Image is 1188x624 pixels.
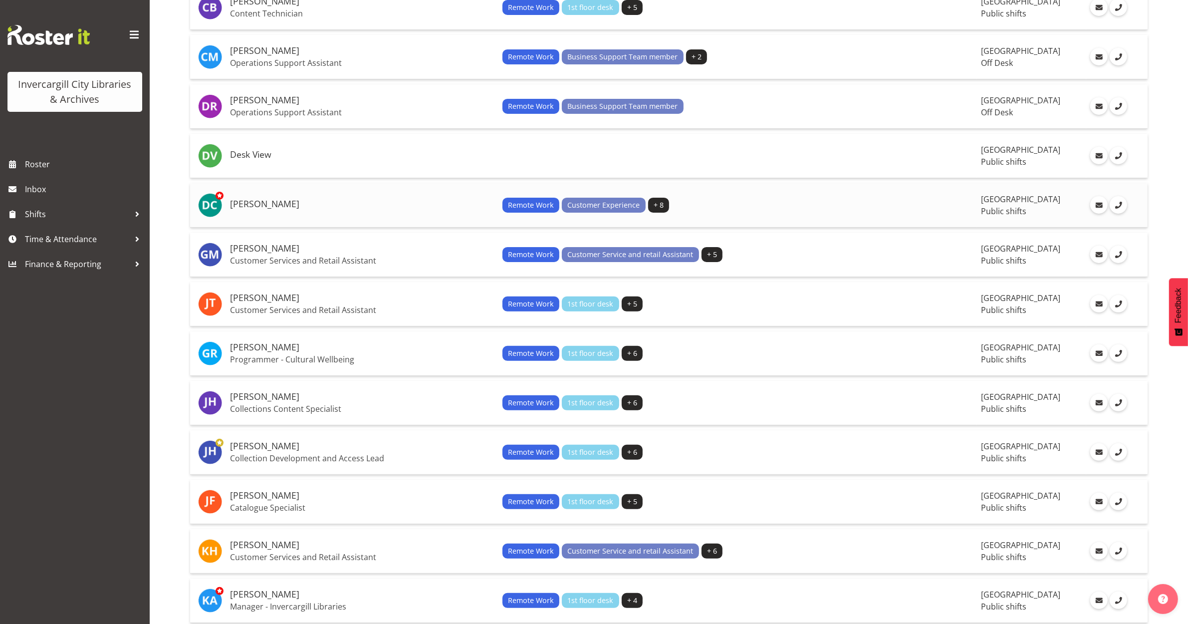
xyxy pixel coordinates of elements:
[25,232,130,247] span: Time & Attendance
[1110,493,1127,510] a: Call Employee
[627,496,637,507] span: + 5
[1090,48,1108,65] a: Email Employee
[198,243,222,267] img: gabriel-mckay-smith11662.jpg
[981,589,1060,600] span: [GEOGRAPHIC_DATA]
[1110,196,1127,214] a: Call Employee
[230,602,494,612] p: Manager - Invercargill Libraries
[1110,394,1127,411] a: Call Employee
[508,348,554,359] span: Remote Work
[230,256,494,266] p: Customer Services and Retail Assistant
[654,200,664,211] span: + 8
[692,51,702,62] span: + 2
[508,496,554,507] span: Remote Work
[230,354,494,364] p: Programmer - Cultural Wellbeing
[981,107,1013,118] span: Off Desk
[1090,592,1108,609] a: Email Employee
[1090,246,1108,263] a: Email Employee
[627,2,637,13] span: + 5
[981,305,1026,315] span: Public shifts
[198,539,222,563] img: kaela-harley11669.jpg
[230,453,494,463] p: Collection Development and Access Lead
[1090,97,1108,115] a: Email Employee
[981,293,1060,304] span: [GEOGRAPHIC_DATA]
[198,341,222,365] img: grace-roscoe-squires11664.jpg
[1110,542,1127,560] a: Call Employee
[567,101,678,112] span: Business Support Team member
[230,491,494,501] h5: [PERSON_NAME]
[981,601,1026,612] span: Public shifts
[567,447,613,458] span: 1st floor desk
[567,200,640,211] span: Customer Experience
[567,299,613,310] span: 1st floor desk
[981,243,1060,254] span: [GEOGRAPHIC_DATA]
[198,292,222,316] img: jonathan-tomlinson11663.jpg
[230,244,494,254] h5: [PERSON_NAME]
[981,57,1013,68] span: Off Desk
[198,193,222,217] img: donald-cunningham11616.jpg
[230,441,494,451] h5: [PERSON_NAME]
[981,490,1060,501] span: [GEOGRAPHIC_DATA]
[567,51,678,62] span: Business Support Team member
[25,157,145,172] span: Roster
[1090,344,1108,362] a: Email Employee
[981,391,1060,402] span: [GEOGRAPHIC_DATA]
[198,144,222,168] img: desk-view11665.jpg
[1090,493,1108,510] a: Email Employee
[627,348,637,359] span: + 6
[1110,295,1127,312] a: Call Employee
[567,249,693,260] span: Customer Service and retail Assistant
[627,447,637,458] span: + 6
[1110,344,1127,362] a: Call Employee
[707,249,717,260] span: + 5
[1090,394,1108,411] a: Email Employee
[1090,196,1108,214] a: Email Employee
[981,255,1026,266] span: Public shifts
[508,595,554,606] span: Remote Work
[1090,295,1108,312] a: Email Employee
[1110,147,1127,164] a: Call Employee
[981,441,1060,452] span: [GEOGRAPHIC_DATA]
[508,397,554,408] span: Remote Work
[981,45,1060,56] span: [GEOGRAPHIC_DATA]
[981,502,1026,513] span: Public shifts
[508,2,554,13] span: Remote Work
[198,589,222,613] img: kathleen-aloniu11670.jpg
[230,305,494,315] p: Customer Services and Retail Assistant
[1169,278,1188,346] button: Feedback - Show survey
[508,299,554,310] span: Remote Work
[25,182,145,197] span: Inbox
[981,194,1060,205] span: [GEOGRAPHIC_DATA]
[567,2,613,13] span: 1st floor desk
[1090,147,1108,164] a: Email Employee
[230,150,494,160] h5: Desk View
[981,354,1026,365] span: Public shifts
[508,546,554,557] span: Remote Work
[230,107,494,117] p: Operations Support Assistant
[230,58,494,68] p: Operations Support Assistant
[981,540,1060,551] span: [GEOGRAPHIC_DATA]
[981,403,1026,414] span: Public shifts
[230,342,494,352] h5: [PERSON_NAME]
[567,546,693,557] span: Customer Service and retail Assistant
[567,595,613,606] span: 1st floor desk
[981,552,1026,563] span: Public shifts
[627,397,637,408] span: + 6
[17,77,132,107] div: Invercargill City Libraries & Archives
[1090,443,1108,461] a: Email Employee
[230,552,494,562] p: Customer Services and Retail Assistant
[230,503,494,513] p: Catalogue Specialist
[508,447,554,458] span: Remote Work
[198,440,222,464] img: jillian-hunter11667.jpg
[707,546,717,557] span: + 6
[567,348,613,359] span: 1st floor desk
[198,391,222,415] img: jill-harpur11666.jpg
[230,95,494,105] h5: [PERSON_NAME]
[508,200,554,211] span: Remote Work
[230,392,494,402] h5: [PERSON_NAME]
[1110,592,1127,609] a: Call Employee
[981,342,1060,353] span: [GEOGRAPHIC_DATA]
[1158,594,1168,604] img: help-xxl-2.png
[25,257,130,272] span: Finance & Reporting
[508,101,554,112] span: Remote Work
[230,404,494,414] p: Collections Content Specialist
